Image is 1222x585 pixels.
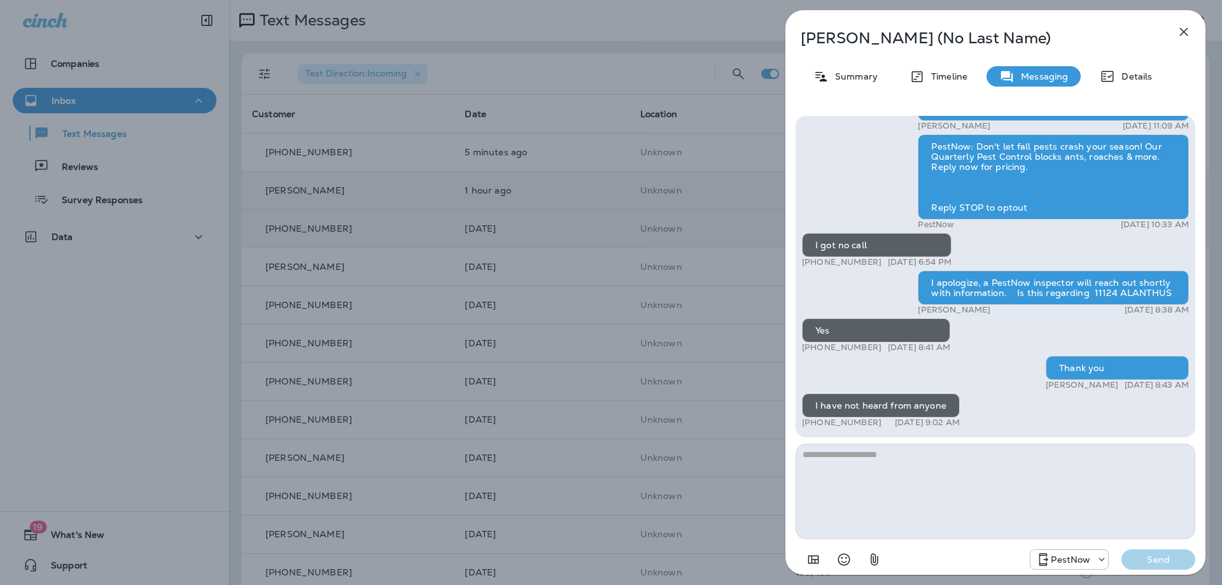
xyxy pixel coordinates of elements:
[802,342,881,353] p: [PHONE_NUMBER]
[802,393,960,418] div: I have not heard from anyone
[888,342,950,353] p: [DATE] 8:41 AM
[829,71,878,81] p: Summary
[801,29,1148,47] p: [PERSON_NAME] (No Last Name)
[802,418,881,428] p: [PHONE_NUMBER]
[918,220,954,230] p: PestNow
[1051,554,1090,565] p: PestNow
[1125,305,1189,315] p: [DATE] 8:38 AM
[1115,71,1152,81] p: Details
[1125,380,1189,390] p: [DATE] 8:43 AM
[918,305,990,315] p: [PERSON_NAME]
[925,71,967,81] p: Timeline
[1015,71,1068,81] p: Messaging
[801,547,826,572] button: Add in a premade template
[1121,220,1189,230] p: [DATE] 10:33 AM
[1046,380,1118,390] p: [PERSON_NAME]
[918,134,1189,220] div: PestNow: Don't let fall pests crash your season! Our Quarterly Pest Control blocks ants, roaches ...
[831,547,857,572] button: Select an emoji
[895,418,960,428] p: [DATE] 9:02 AM
[802,318,950,342] div: Yes
[888,257,952,267] p: [DATE] 6:54 PM
[918,271,1189,305] div: I apologize, a PestNow inspector will reach out shortly with information. Is this regarding 11124...
[802,257,881,267] p: [PHONE_NUMBER]
[1030,552,1108,567] div: +1 (703) 691-5149
[1046,356,1189,380] div: Thank you
[1123,121,1189,131] p: [DATE] 11:09 AM
[802,233,952,257] div: I got no call
[918,121,990,131] p: [PERSON_NAME]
